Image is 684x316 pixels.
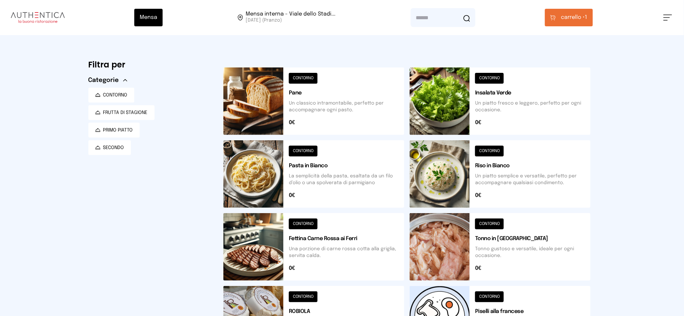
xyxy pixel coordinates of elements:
[103,144,124,151] span: SECONDO
[103,109,148,116] span: FRUTTA DI STAGIONE
[88,76,119,85] span: Categorie
[103,92,128,98] span: CONTORNO
[88,76,127,85] button: Categorie
[88,88,134,103] button: CONTORNO
[88,105,155,120] button: FRUTTA DI STAGIONE
[88,140,131,155] button: SECONDO
[246,17,335,24] span: [DATE] (Pranzo)
[11,12,65,23] img: logo.8f33a47.png
[134,9,163,26] button: Mensa
[103,127,133,134] span: PRIMO PIATTO
[561,13,587,22] span: 1
[88,123,140,138] button: PRIMO PIATTO
[246,11,335,24] span: Viale dello Stadio, 77, 05100 Terni TR, Italia
[88,59,213,70] h6: Filtra per
[545,9,593,26] button: carrello •1
[561,13,585,22] span: carrello •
